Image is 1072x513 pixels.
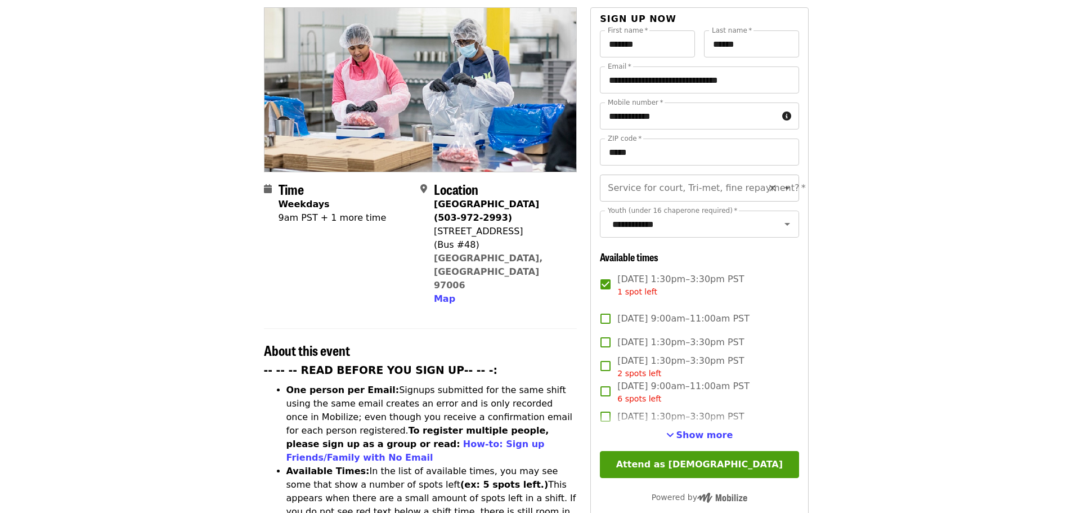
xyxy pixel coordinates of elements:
[460,479,548,490] strong: (ex: 5 spots left.)
[434,238,568,252] div: (Bus #48)
[617,336,744,349] span: [DATE] 1:30pm–3:30pm PST
[279,199,330,209] strong: Weekdays
[600,249,658,264] span: Available times
[434,179,478,199] span: Location
[600,451,799,478] button: Attend as [DEMOGRAPHIC_DATA]
[712,27,752,34] label: Last name
[286,385,400,395] strong: One person per Email:
[779,216,795,232] button: Open
[779,180,795,196] button: Open
[617,312,750,325] span: [DATE] 9:00am–11:00am PST
[782,111,791,122] i: circle-info icon
[279,211,387,225] div: 9am PST + 1 more time
[420,184,427,194] i: map-marker-alt icon
[434,292,455,306] button: Map
[600,102,777,130] input: Mobile number
[704,30,799,57] input: Last name
[608,99,663,106] label: Mobile number
[286,466,370,476] strong: Available Times:
[617,394,661,403] span: 6 spots left
[617,287,657,296] span: 1 spot left
[264,184,272,194] i: calendar icon
[434,253,543,291] a: [GEOGRAPHIC_DATA], [GEOGRAPHIC_DATA] 97006
[279,179,304,199] span: Time
[264,364,498,376] strong: -- -- -- READ BEFORE YOU SIGN UP-- -- -:
[608,135,642,142] label: ZIP code
[617,369,661,378] span: 2 spots left
[617,354,744,380] span: [DATE] 1:30pm–3:30pm PST
[434,293,455,304] span: Map
[600,139,799,166] input: ZIP code
[666,429,733,442] button: See more timeslots
[434,199,539,223] strong: [GEOGRAPHIC_DATA] (503-972-2993)
[617,380,750,405] span: [DATE] 9:00am–11:00am PST
[617,410,744,423] span: [DATE] 1:30pm–3:30pm PST
[608,207,737,214] label: Youth (under 16 chaperone required)
[765,180,781,196] button: Clear
[286,439,545,463] a: How-to: Sign up Friends/Family with No Email
[676,430,733,440] span: Show more
[617,273,744,298] span: [DATE] 1:30pm–3:30pm PST
[434,225,568,238] div: [STREET_ADDRESS]
[608,27,648,34] label: First name
[600,30,695,57] input: First name
[286,425,549,449] strong: To register multiple people, please sign up as a group or read:
[600,66,799,93] input: Email
[286,383,577,465] li: Signups submitted for the same shift using the same email creates an error and is only recorded o...
[264,8,577,171] img: Oct/Nov/Dec - Beaverton: Repack/Sort (age 10+) organized by Oregon Food Bank
[608,63,631,70] label: Email
[264,340,350,360] span: About this event
[652,493,747,502] span: Powered by
[600,14,676,24] span: Sign up now
[697,493,747,503] img: Powered by Mobilize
